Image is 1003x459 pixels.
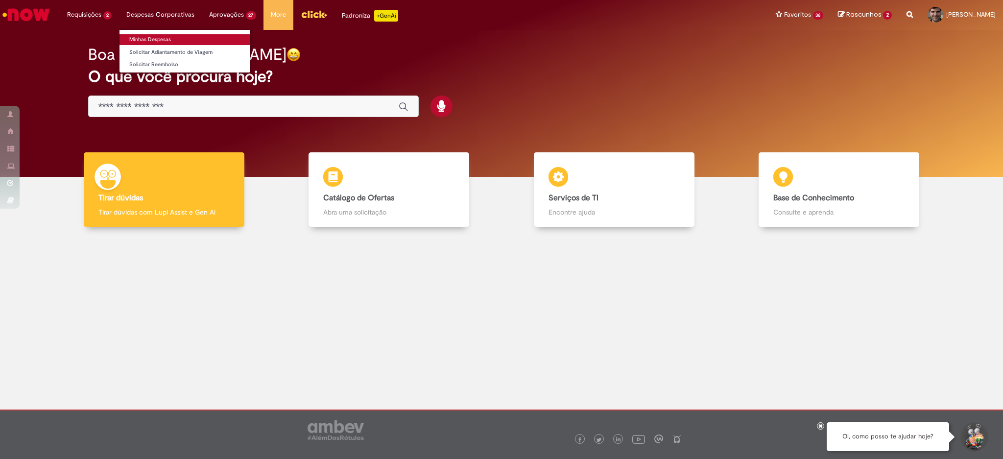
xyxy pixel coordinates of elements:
span: Favoritos [784,10,811,20]
span: 27 [246,11,257,20]
ul: Despesas Corporativas [119,29,251,73]
a: Minhas Despesas [119,34,250,45]
p: Tirar dúvidas com Lupi Assist e Gen Ai [98,207,230,217]
b: Base de Conhecimento [773,193,854,203]
img: logo_footer_naosei.png [672,435,681,443]
a: Serviços de TI Encontre ajuda [501,152,727,227]
a: Base de Conhecimento Consulte e aprenda [727,152,952,227]
img: logo_footer_linkedin.png [616,437,621,443]
button: Iniciar Conversa de Suporte [959,422,988,452]
b: Catálogo de Ofertas [323,193,394,203]
span: Aprovações [209,10,244,20]
b: Tirar dúvidas [98,193,143,203]
img: logo_footer_twitter.png [597,437,601,442]
span: More [271,10,286,20]
h2: Boa tarde, [PERSON_NAME] [88,46,287,63]
span: Rascunhos [846,10,882,19]
h2: O que você procura hoje? [88,68,915,85]
a: Catálogo de Ofertas Abra uma solicitação [277,152,502,227]
div: Padroniza [342,10,398,22]
div: Oi, como posso te ajudar hoje? [827,422,949,451]
b: Serviços de TI [549,193,598,203]
img: happy-face.png [287,48,301,62]
img: logo_footer_youtube.png [632,433,645,445]
span: Despesas Corporativas [126,10,194,20]
img: logo_footer_ambev_rotulo_gray.png [308,420,364,440]
img: logo_footer_facebook.png [577,437,582,442]
p: Abra uma solicitação [323,207,454,217]
img: logo_footer_workplace.png [654,435,663,443]
span: 2 [103,11,112,20]
p: +GenAi [374,10,398,22]
span: Requisições [67,10,101,20]
a: Solicitar Reembolso [119,59,250,70]
p: Encontre ajuda [549,207,680,217]
span: [PERSON_NAME] [946,10,996,19]
p: Consulte e aprenda [773,207,905,217]
a: Solicitar Adiantamento de Viagem [119,47,250,58]
span: 2 [883,11,892,20]
a: Tirar dúvidas Tirar dúvidas com Lupi Assist e Gen Ai [51,152,277,227]
img: ServiceNow [1,5,51,24]
img: click_logo_yellow_360x200.png [301,7,327,22]
a: Rascunhos [838,10,892,20]
span: 36 [813,11,824,20]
